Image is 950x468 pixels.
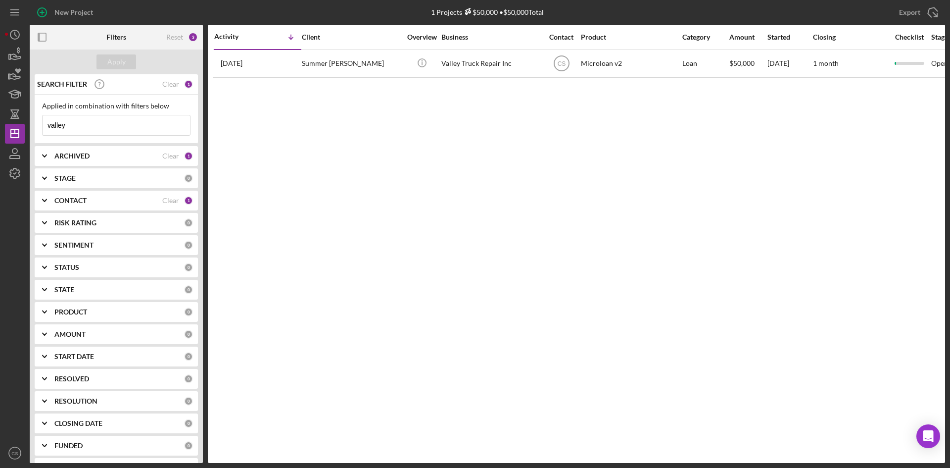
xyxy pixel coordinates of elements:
div: Export [899,2,920,22]
div: Closing [813,33,887,41]
b: CLOSING DATE [54,419,102,427]
b: FUNDED [54,442,83,450]
b: CONTACT [54,197,87,205]
div: 0 [184,419,193,428]
div: 1 [184,196,193,205]
div: 0 [184,174,193,183]
div: 1 Projects • $50,000 Total [431,8,544,16]
div: Loan [682,51,728,77]
b: START DATE [54,353,94,361]
div: Started [767,33,812,41]
div: 0 [184,285,193,294]
b: SENTIMENT [54,241,94,249]
div: 0 [184,218,193,227]
b: RESOLUTION [54,397,97,405]
div: 0 [184,352,193,361]
b: STAGE [54,174,76,182]
div: Overview [403,33,440,41]
div: $50,000 [462,8,498,16]
div: Valley Truck Repair Inc [441,51,540,77]
text: CS [11,451,18,456]
button: CS [5,443,25,463]
div: Product [581,33,680,41]
b: ARCHIVED [54,152,90,160]
b: SEARCH FILTER [37,80,87,88]
div: Apply [107,54,126,69]
b: AMOUNT [54,330,86,338]
div: Applied in combination with filters below [42,102,190,110]
div: [DATE] [767,51,812,77]
b: PRODUCT [54,308,87,316]
div: 0 [184,308,193,316]
b: RISK RATING [54,219,96,227]
div: Clear [162,80,179,88]
div: Category [682,33,728,41]
div: Summer [PERSON_NAME] [302,51,401,77]
div: Checklist [888,33,930,41]
div: 0 [184,263,193,272]
div: 0 [184,241,193,250]
div: 3 [188,32,198,42]
div: 0 [184,397,193,406]
div: Open Intercom Messenger [916,424,940,448]
div: New Project [54,2,93,22]
button: New Project [30,2,103,22]
div: 1 [184,152,193,160]
b: STATE [54,286,74,294]
div: Reset [166,33,183,41]
div: Business [441,33,540,41]
b: Filters [106,33,126,41]
div: Clear [162,197,179,205]
div: 1 [184,80,193,89]
div: Microloan v2 [581,51,680,77]
button: Apply [96,54,136,69]
div: 0 [184,330,193,339]
button: Export [889,2,945,22]
time: 2025-09-26 18:41 [221,59,242,67]
div: 0 [184,374,193,383]
div: Activity [214,33,258,41]
b: STATUS [54,263,79,271]
div: Amount [729,33,766,41]
div: Contact [543,33,580,41]
b: RESOLVED [54,375,89,383]
div: Clear [162,152,179,160]
div: 0 [184,441,193,450]
span: $50,000 [729,59,755,67]
time: 1 month [813,59,839,67]
text: CS [557,60,566,67]
div: Client [302,33,401,41]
